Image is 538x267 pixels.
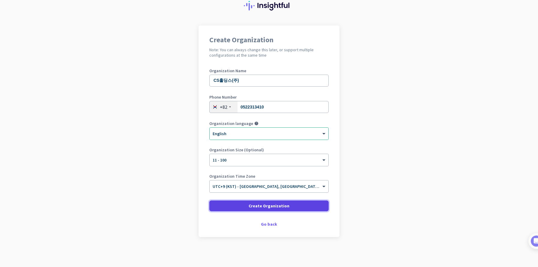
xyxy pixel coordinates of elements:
[209,101,329,113] input: 2-212-3456
[209,36,329,43] h1: Create Organization
[249,203,289,209] span: Create Organization
[254,121,259,126] i: help
[209,121,253,126] label: Organization language
[209,95,329,99] label: Phone Number
[209,148,329,152] label: Organization Size (Optional)
[209,174,329,178] label: Organization Time Zone
[209,200,329,211] button: Create Organization
[209,222,329,226] div: Go back
[209,47,329,58] h2: Note: You can always change this later, or support multiple configurations at the same time
[244,1,294,10] img: Insightful
[220,104,227,110] div: +82
[209,69,329,73] label: Organization Name
[209,75,329,87] input: What is the name of your organization?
